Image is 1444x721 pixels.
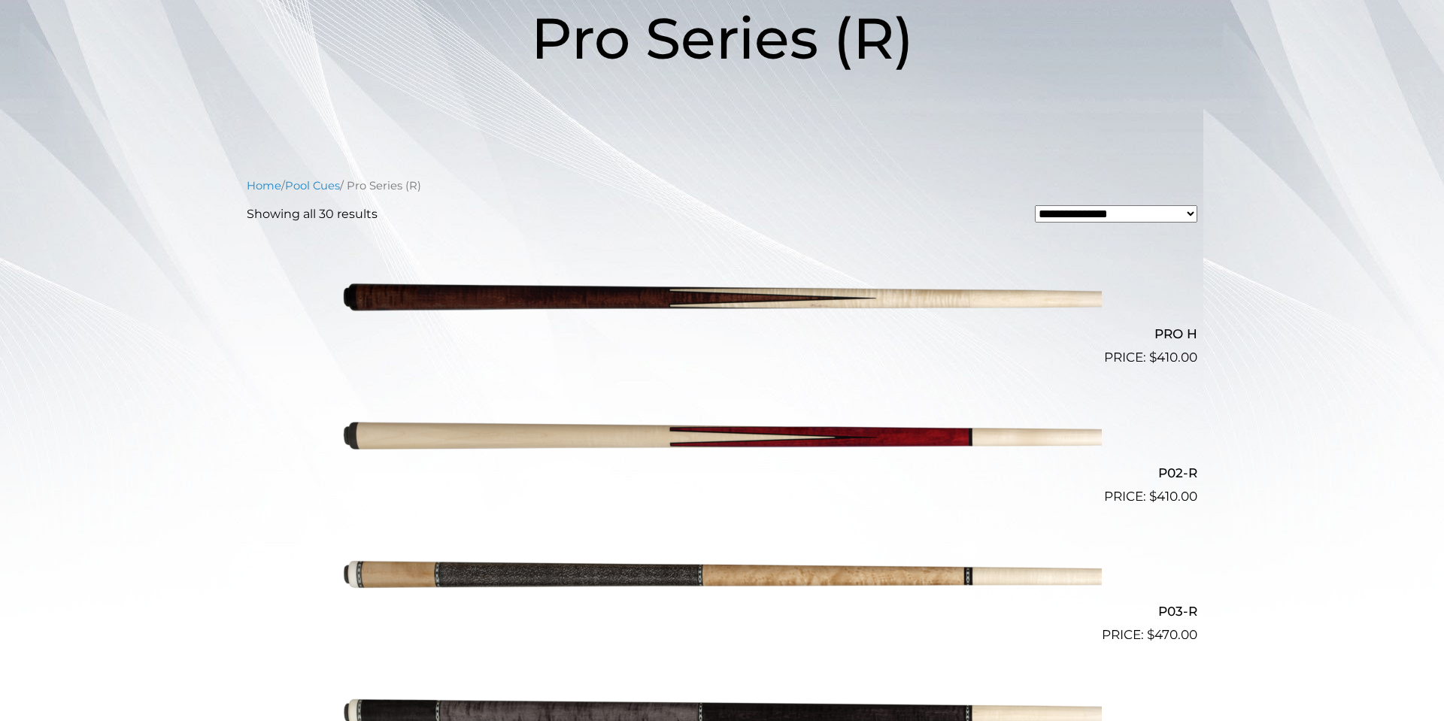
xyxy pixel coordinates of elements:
[531,3,914,73] span: Pro Series (R)
[247,179,281,192] a: Home
[1149,350,1157,365] span: $
[247,177,1197,194] nav: Breadcrumb
[247,205,378,223] p: Showing all 30 results
[342,235,1102,362] img: PRO H
[1149,489,1157,504] span: $
[285,179,340,192] a: Pool Cues
[1147,627,1154,642] span: $
[1149,350,1197,365] bdi: 410.00
[342,374,1102,500] img: P02-R
[247,320,1197,348] h2: PRO H
[1149,489,1197,504] bdi: 410.00
[247,459,1197,486] h2: P02-R
[247,374,1197,506] a: P02-R $410.00
[247,513,1197,645] a: P03-R $470.00
[247,235,1197,368] a: PRO H $410.00
[1035,205,1197,223] select: Shop order
[1147,627,1197,642] bdi: 470.00
[247,598,1197,626] h2: P03-R
[342,513,1102,639] img: P03-R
